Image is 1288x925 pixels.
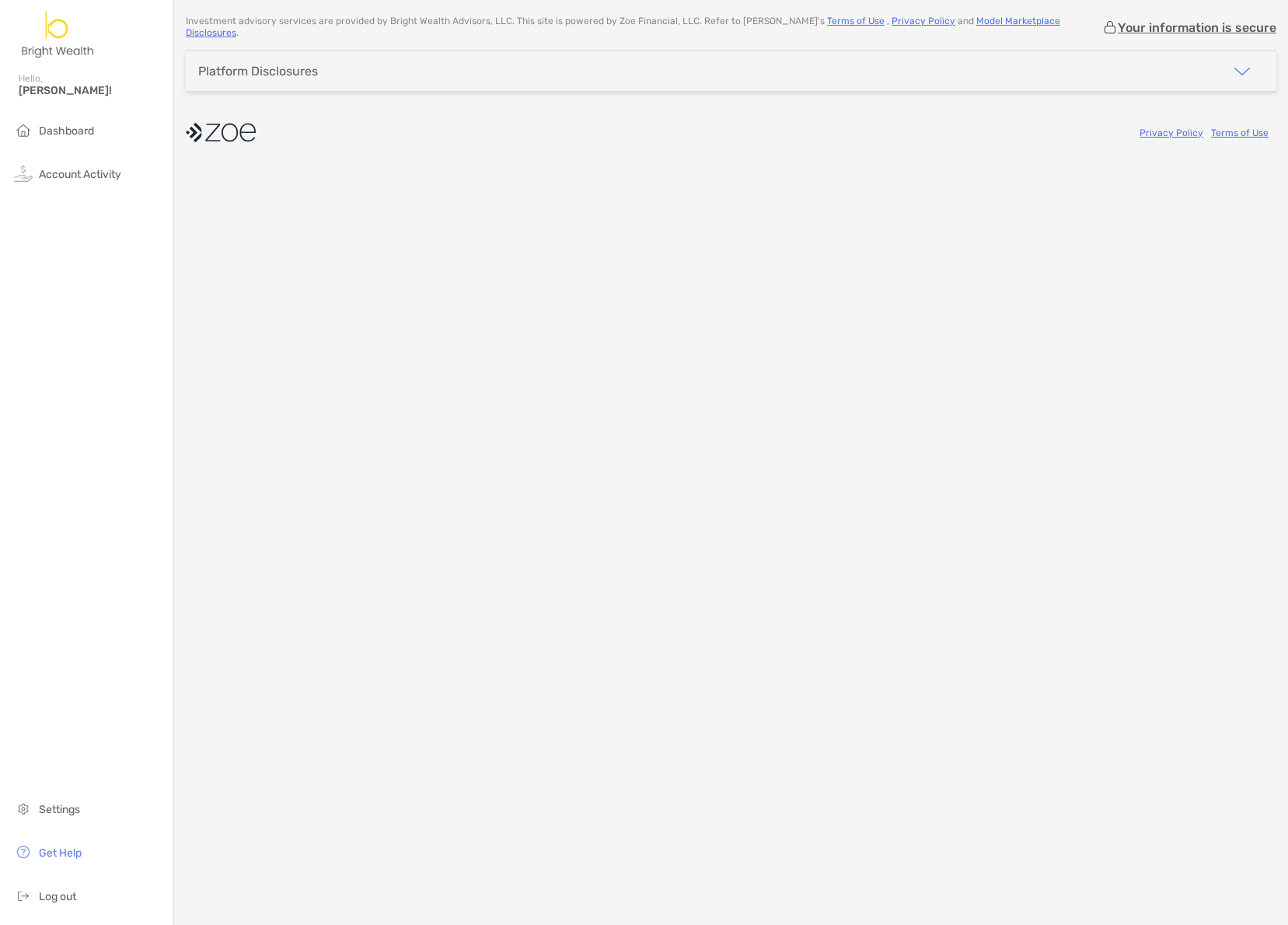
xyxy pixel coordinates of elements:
img: activity icon [14,164,33,183]
a: Terms of Use [827,16,885,26]
img: get-help icon [14,843,33,861]
div: Platform Disclosures [198,64,318,79]
span: Dashboard [39,124,94,138]
a: Privacy Policy [892,16,955,26]
img: logout icon [14,886,33,905]
p: Investment advisory services are provided by Bright Wealth Advisors, LLC . This site is powered b... [186,16,1102,39]
a: Terms of Use [1211,127,1269,138]
p: Your information is secure [1118,20,1276,35]
span: Account Activity [39,168,121,181]
span: Get Help [39,846,82,860]
img: settings icon [14,799,33,818]
img: Zoe Logo [19,6,98,62]
span: Settings [39,803,80,816]
img: household icon [14,120,33,139]
span: Log out [39,890,76,903]
span: [PERSON_NAME]! [19,84,164,97]
img: icon arrow [1233,62,1251,81]
img: company logo [186,115,256,150]
a: Model Marketplace Disclosures [186,16,1060,38]
a: Privacy Policy [1140,127,1203,138]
